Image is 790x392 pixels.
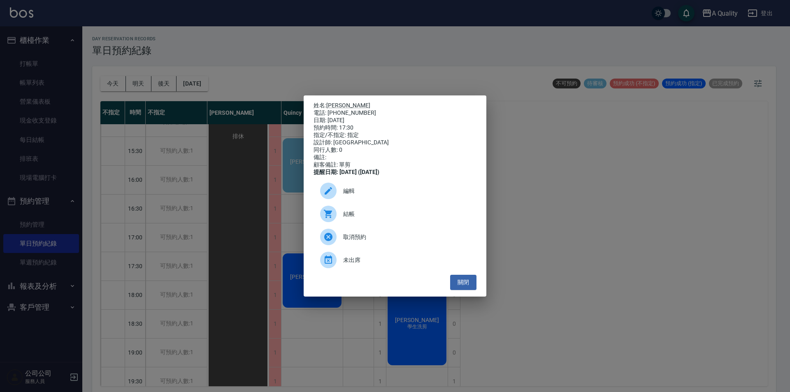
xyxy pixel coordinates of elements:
div: 取消預約 [314,225,476,248]
div: 同行人數: 0 [314,146,476,154]
span: 未出席 [343,256,470,264]
div: 備註: [314,154,476,161]
button: 關閉 [450,275,476,290]
div: 顧客備註: 單剪 [314,161,476,169]
a: 結帳 [314,202,476,225]
div: 日期: [DATE] [314,117,476,124]
div: 提醒日期: [DATE] ([DATE]) [314,169,476,176]
div: 未出席 [314,248,476,271]
div: 電話: [PHONE_NUMBER] [314,109,476,117]
span: 結帳 [343,210,470,218]
div: 編輯 [314,179,476,202]
span: 取消預約 [343,233,470,241]
div: 設計師: [GEOGRAPHIC_DATA] [314,139,476,146]
div: 預約時間: 17:30 [314,124,476,132]
a: [PERSON_NAME] [326,102,370,109]
span: 編輯 [343,187,470,195]
div: 指定/不指定: 指定 [314,132,476,139]
p: 姓名: [314,102,476,109]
